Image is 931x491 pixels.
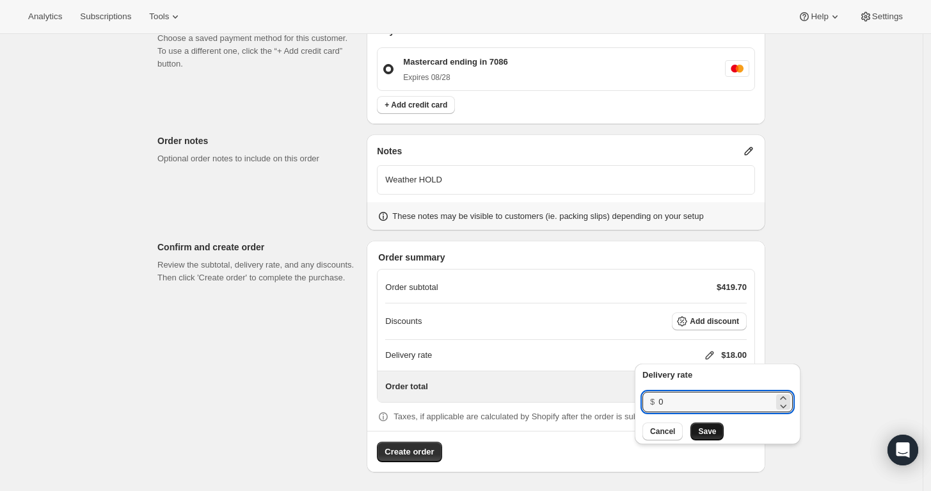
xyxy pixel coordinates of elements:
p: Order summary [378,251,755,264]
p: Review the subtotal, delivery rate, and any discounts. Then click 'Create order' to complete the ... [157,259,356,284]
p: $419.70 [717,281,747,294]
button: Save [690,423,724,440]
p: Optional order notes to include on this order [157,152,356,165]
p: Choose a saved payment method for this customer. To use a different one, click the “+ Add credit ... [157,32,356,70]
p: Order total [385,380,427,393]
p: Confirm and create order [157,241,356,254]
p: Delivery rate [385,349,432,362]
p: Order subtotal [385,281,438,294]
p: Expires 08/28 [403,72,507,83]
span: Settings [872,12,903,22]
span: $ [650,397,655,406]
p: Taxes, if applicable are calculated by Shopify after the order is submitted [394,410,660,423]
span: Tools [149,12,169,22]
p: These notes may be visible to customers (ie. packing slips) depending on your setup [392,210,703,223]
button: Cancel [642,423,683,440]
p: $18.00 [721,349,747,362]
span: Notes [377,145,402,157]
button: Settings [852,8,911,26]
button: Help [790,8,848,26]
button: Tools [141,8,189,26]
p: Delivery rate [642,369,793,382]
span: Cancel [650,426,675,437]
button: Add discount [672,312,747,330]
button: + Add credit card [377,96,455,114]
p: Discounts [385,315,422,328]
button: Analytics [20,8,70,26]
span: Save [698,426,716,437]
span: + Add credit card [385,100,447,110]
span: Subscriptions [80,12,131,22]
span: Analytics [28,12,62,22]
span: Add discount [690,316,739,326]
p: Mastercard ending in 7086 [403,56,507,68]
span: Create order [385,446,434,458]
button: Create order [377,442,442,462]
p: Order notes [157,134,356,147]
p: Weather HOLD [385,173,747,186]
button: Subscriptions [72,8,139,26]
span: Help [811,12,828,22]
div: Open Intercom Messenger [887,435,918,465]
